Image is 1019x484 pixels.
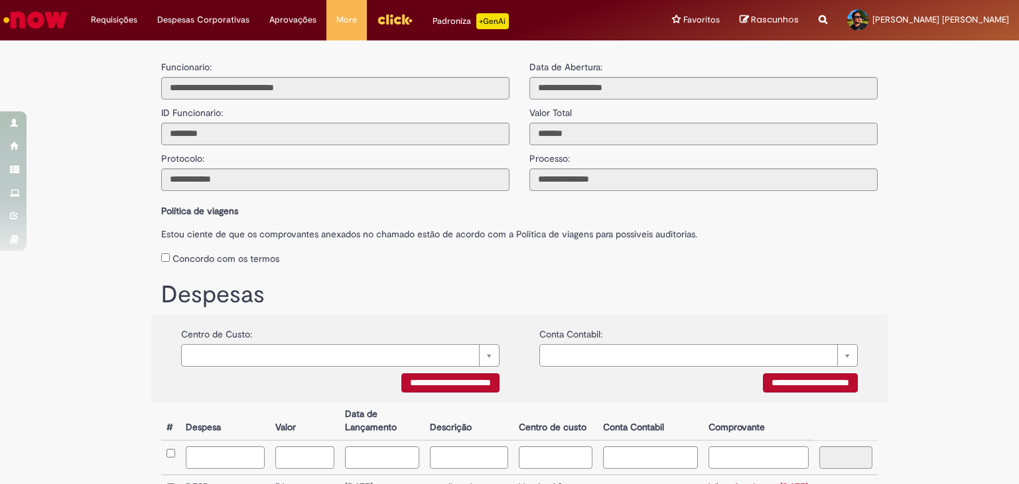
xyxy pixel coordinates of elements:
label: Valor Total [529,99,572,119]
label: Estou ciente de que os comprovantes anexados no chamado estão de acordo com a Politica de viagens... [161,221,878,241]
span: Requisições [91,13,137,27]
th: Descrição [425,402,513,440]
th: Data de Lançamento [340,402,425,440]
b: Política de viagens [161,205,238,217]
p: +GenAi [476,13,509,29]
th: # [161,402,180,440]
label: Protocolo: [161,145,204,165]
span: Favoritos [683,13,720,27]
label: ID Funcionario: [161,99,223,119]
th: Valor [270,402,340,440]
label: Funcionario: [161,60,212,74]
div: Padroniza [433,13,509,29]
label: Centro de Custo: [181,321,252,341]
th: Centro de custo [513,402,598,440]
label: Concordo com os termos [172,252,279,265]
span: Rascunhos [751,13,799,26]
a: Rascunhos [740,14,799,27]
h1: Despesas [161,282,878,308]
a: Limpar campo {0} [181,344,500,367]
span: More [336,13,357,27]
img: click_logo_yellow_360x200.png [377,9,413,29]
span: [PERSON_NAME] [PERSON_NAME] [872,14,1009,25]
span: Aprovações [269,13,316,27]
label: Data de Abertura: [529,60,602,74]
th: Comprovante [703,402,814,440]
span: Despesas Corporativas [157,13,249,27]
th: Despesa [180,402,270,440]
label: Conta Contabil: [539,321,602,341]
img: ServiceNow [1,7,70,33]
th: Conta Contabil [598,402,703,440]
a: Limpar campo {0} [539,344,858,367]
label: Processo: [529,145,570,165]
